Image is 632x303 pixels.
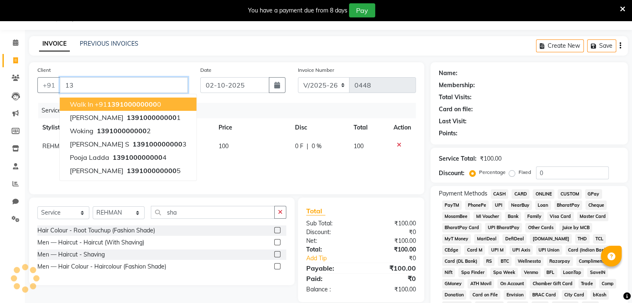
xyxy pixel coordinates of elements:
[300,228,361,237] div: Discount:
[131,140,187,148] ngb-highlight: 3
[474,234,499,244] span: MariDeal
[300,219,361,228] div: Sub Total:
[125,166,181,175] ngb-highlight: 5
[578,279,596,288] span: Trade
[219,142,229,150] span: 100
[361,219,422,228] div: ₹100.00
[361,237,422,245] div: ₹100.00
[37,66,51,74] label: Client
[498,257,512,266] span: BTC
[547,212,574,221] span: Visa Card
[439,69,457,78] div: Name:
[371,254,422,263] div: ₹0
[312,142,322,151] span: 0 %
[488,245,506,255] span: UPI M
[37,77,61,93] button: +91
[70,140,129,148] span: [PERSON_NAME] s
[439,105,473,114] div: Card on file:
[80,40,138,47] a: PREVIOUS INVOICES
[561,268,584,277] span: LoanTap
[530,279,575,288] span: Chamber Gift Card
[491,189,509,199] span: CASH
[113,153,162,161] span: 139100000000
[97,127,147,135] span: 139100000000
[529,290,558,300] span: BRAC Card
[533,189,554,199] span: ONLINE
[536,245,562,255] span: UPI Union
[585,189,602,199] span: GPay
[504,290,526,300] span: Envision
[458,268,487,277] span: Spa Finder
[465,200,489,210] span: PhonePe
[306,207,325,215] span: Total
[524,212,544,221] span: Family
[473,212,502,221] span: MI Voucher
[37,262,166,271] div: Men — Hair Colour - Haircolour (Fashion Shade)
[300,245,361,254] div: Total:
[521,268,541,277] span: Venmo
[587,39,616,52] button: Save
[442,212,470,221] span: MosamBee
[439,189,487,198] span: Payment Methods
[467,279,494,288] span: ATH Movil
[547,257,573,266] span: Razorpay
[593,234,606,244] span: TCL
[37,118,116,137] th: Stylist
[554,200,583,210] span: BharatPay
[125,113,181,122] ngb-highlight: 1
[590,290,609,300] span: bKash
[200,66,211,74] label: Date
[214,118,290,137] th: Price
[95,100,161,108] ngb-highlight: +91 0
[442,223,482,232] span: BharatPay Card
[442,257,480,266] span: Card (DL Bank)
[70,127,93,135] span: woking
[536,39,584,52] button: Create New
[442,200,462,210] span: PayTM
[515,257,543,266] span: Wellnessta
[70,100,93,108] span: Walk In
[439,129,457,138] div: Points:
[39,37,70,51] a: INVOICE
[508,200,532,210] span: NearBuy
[151,206,275,219] input: Search or Scan
[37,250,105,259] div: Men — Haircut - Shaving
[248,6,347,15] div: You have a payment due from 8 days
[70,153,109,161] span: pooja ladda
[519,169,531,176] label: Fixed
[439,93,472,102] div: Total Visits:
[558,189,582,199] span: CUSTOM
[525,223,556,232] span: Other Cards
[361,263,422,273] div: ₹100.00
[361,228,422,237] div: ₹0
[530,234,572,244] span: [DOMAIN_NAME]
[349,3,375,17] button: Pay
[479,169,506,176] label: Percentage
[439,154,477,163] div: Service Total:
[127,113,177,122] span: 139100000000
[37,238,144,247] div: Men — Haircut - Haircut (With Shaving)
[562,290,587,300] span: City Card
[470,290,500,300] span: Card on File
[442,234,471,244] span: MyT Money
[439,81,475,90] div: Membership:
[535,200,551,210] span: Loan
[439,117,467,126] div: Last Visit:
[300,254,371,263] a: Add Tip
[576,257,614,266] span: Complimentary
[95,127,151,135] ngb-highlight: 2
[512,189,529,199] span: CARD
[349,118,389,137] th: Total
[442,245,461,255] span: CEdge
[111,153,167,161] ngb-highlight: 4
[502,234,526,244] span: DefiDeal
[442,268,455,277] span: Nift
[37,226,155,235] div: Hair Colour - Root Touchup (Fashion Shade)
[70,113,123,122] span: [PERSON_NAME]
[566,245,611,255] span: Card (Indian Bank)
[298,66,334,74] label: Invoice Number
[599,279,617,288] span: Comp
[575,234,590,244] span: THD
[300,237,361,245] div: Net:
[442,290,467,300] span: Donation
